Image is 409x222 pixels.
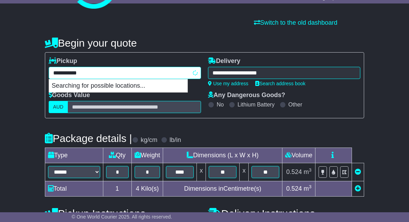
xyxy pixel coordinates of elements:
a: Search address book [255,81,305,86]
h4: Pickup Instructions [45,208,201,219]
td: Qty [103,148,131,163]
sup: 3 [309,184,312,189]
label: No [217,101,224,108]
a: Add new item [355,185,361,192]
label: Goods Value [49,92,90,99]
td: Total [45,181,103,197]
h4: Begin your quote [45,37,364,49]
td: Kilo(s) [131,181,163,197]
td: x [197,163,206,181]
label: Pickup [49,57,77,65]
sup: 3 [309,167,312,173]
label: Delivery [208,57,240,65]
label: Other [288,101,302,108]
td: Type [45,148,103,163]
label: lb/in [170,136,181,144]
span: 4 [136,185,139,192]
td: 1 [103,181,131,197]
span: m [304,185,312,192]
span: 0.524 [286,185,302,192]
label: AUD [49,101,68,113]
label: Lithium Battery [238,101,275,108]
h4: Delivery Instructions [208,208,364,219]
td: Dimensions (L x W x H) [163,148,282,163]
a: Use my address [208,81,248,86]
label: kg/cm [141,136,158,144]
span: © One World Courier 2025. All rights reserved. [72,214,172,220]
td: x [240,163,249,181]
a: Switch to the old dashboard [254,19,337,26]
td: Dimensions in Centimetre(s) [163,181,282,197]
td: Weight [131,148,163,163]
label: Any Dangerous Goods? [208,92,285,99]
a: Remove this item [355,168,361,175]
span: m [304,168,312,175]
h4: Package details | [45,133,132,144]
span: 0.524 [286,168,302,175]
td: Volume [282,148,315,163]
p: Searching for possible locations... [49,79,187,93]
